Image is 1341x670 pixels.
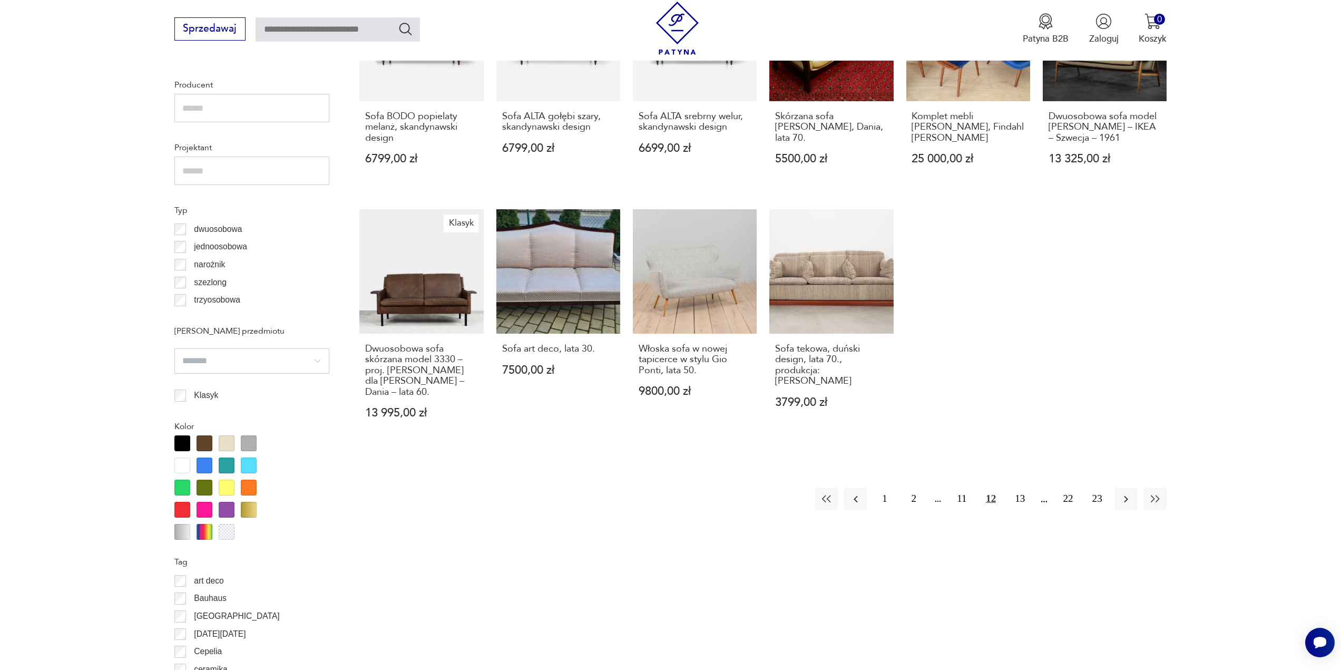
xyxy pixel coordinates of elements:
p: Czechosłowacja ( 3 ) [194,62,263,76]
button: 13 [1009,488,1031,510]
button: 23 [1086,488,1109,510]
button: Sprzedawaj [174,17,246,41]
p: 6699,00 zł [639,143,751,154]
p: Bauhaus [194,591,227,605]
p: trzyosobowa [194,293,240,307]
img: Ikonka użytkownika [1095,13,1112,30]
button: 11 [951,488,973,510]
a: KlasykDwuosobowa sofa skórzana model 3330 – proj. Arne Vodder dla Fritz Hansen – Dania – lata 60.... [359,209,483,443]
p: [PERSON_NAME] przedmiotu [174,324,329,338]
p: Patyna B2B [1023,33,1069,45]
p: 13 995,00 zł [365,407,478,419]
h3: Dwuosobowa sofa skórzana model 3330 – proj. [PERSON_NAME] dla [PERSON_NAME] – Dania – lata 60. [365,344,478,397]
p: szezlong [194,276,227,289]
p: Projektant [174,141,329,154]
a: Sofa art deco, lata 30.Sofa art deco, lata 30.7500,00 zł [496,209,620,443]
button: 22 [1056,488,1079,510]
p: [GEOGRAPHIC_DATA] [194,609,279,623]
p: narożnik [194,258,225,271]
a: Sofa tekowa, duński design, lata 70., produkcja: DaniaSofa tekowa, duński design, lata 70., produ... [769,209,893,443]
button: 1 [873,488,896,510]
img: Ikona medalu [1037,13,1054,30]
button: Szukaj [398,21,413,36]
p: Cepelia [194,645,222,658]
h3: Skórzana sofa [PERSON_NAME], Dania, lata 70. [775,111,888,143]
h3: Komplet mebli [PERSON_NAME], Findahl [PERSON_NAME] [912,111,1024,143]
button: 0Koszyk [1139,13,1167,45]
p: Zaloguj [1089,33,1119,45]
p: Klasyk [194,389,218,402]
h3: Sofa BODO popielaty melanż, skandynawski design [365,111,478,143]
iframe: Smartsupp widget button [1305,628,1335,657]
p: 6799,00 zł [365,153,478,164]
img: Ikona koszyka [1144,13,1161,30]
p: 25 000,00 zł [912,153,1024,164]
button: 2 [903,488,925,510]
p: 5500,00 zł [775,153,888,164]
a: Sprzedawaj [174,25,246,34]
h3: Sofa art deco, lata 30. [502,344,615,354]
p: 13 325,00 zł [1049,153,1161,164]
button: Patyna B2B [1023,13,1069,45]
p: 9800,00 zł [639,386,751,397]
a: Włoska sofa w nowej tapicerce w stylu Gio Ponti, lata 50.Włoska sofa w nowej tapicerce w stylu Gi... [633,209,757,443]
p: Producent [174,78,329,92]
h3: Sofa ALTA gołębi szary, skandynawski design [502,111,615,133]
p: 3799,00 zł [775,397,888,408]
p: 7500,00 zł [502,365,615,376]
div: 0 [1154,14,1165,25]
img: Patyna - sklep z meblami i dekoracjami vintage [651,2,704,55]
p: Tag [174,555,329,569]
button: 12 [980,488,1002,510]
h3: Włoska sofa w nowej tapicerce w stylu Gio Ponti, lata 50. [639,344,751,376]
p: Typ [174,203,329,217]
p: Kolor [174,420,329,433]
p: art deco [194,574,223,588]
a: Ikona medaluPatyna B2B [1023,13,1069,45]
h3: Sofa tekowa, duński design, lata 70., produkcja: [PERSON_NAME] [775,344,888,387]
button: Zaloguj [1089,13,1119,45]
p: 6799,00 zł [502,143,615,154]
h3: Dwuosobowa sofa model [PERSON_NAME] – IKEA – Szwecja – 1961 [1049,111,1161,143]
p: jednoosobowa [194,240,247,254]
p: Koszyk [1139,33,1167,45]
p: dwuosobowa [194,222,242,236]
h3: Sofa ALTA srebrny welur, skandynawski design [639,111,751,133]
p: [DATE][DATE] [194,627,246,641]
